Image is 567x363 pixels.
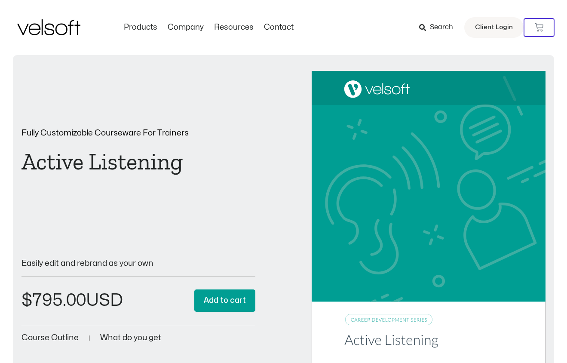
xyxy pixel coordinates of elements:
bdi: 795.00 [21,292,86,309]
a: ResourcesMenu Toggle [209,23,259,32]
a: Course Outline [21,334,79,342]
span: $ [21,292,32,309]
a: Search [419,20,459,35]
a: Client Login [464,17,524,38]
a: CompanyMenu Toggle [162,23,209,32]
button: Add to cart [194,289,255,312]
a: ContactMenu Toggle [259,23,299,32]
a: ProductsMenu Toggle [119,23,162,32]
p: Easily edit and rebrand as your own [21,259,255,268]
nav: Menu [119,23,299,32]
span: Client Login [475,22,513,33]
a: What do you get [100,334,161,342]
h1: Active Listening [21,150,255,173]
img: Velsoft Training Materials [17,19,80,35]
span: Search [430,22,453,33]
p: Fully Customizable Courseware For Trainers [21,129,255,137]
